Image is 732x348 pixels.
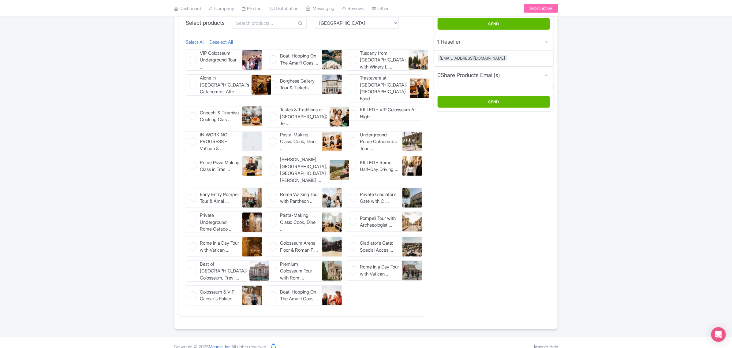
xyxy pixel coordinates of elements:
span: Pasta-Making Class: Cook, Dine & Drink Wine With A Local Chef [280,212,320,233]
a: Deselect All [209,39,233,46]
img: Gnocchi & Tiramisu Cooking Class in Rome with Unlimited Wine [242,106,262,126]
span: Rome Walking Tour with Pantheon & Trevi Fountain Underground [280,191,320,205]
img: Tastes & Traditions of Rome: Testaccio Food and Market Tour [330,107,349,127]
a: Subscription [524,4,558,13]
img: Early Entry Pompeii Tour & Amalfi Coast Day Trip from Rome [242,188,262,208]
input: Search products... [232,17,307,29]
div: Open Intercom Messenger [711,327,726,342]
h3: Select products [186,20,225,26]
img: Private Underground Rome Catacombs, Aqueducts & Appian Way [242,213,262,232]
img: Pompeii Tour with Archaeologist & Amalfi Coast Day Trip from Rome [402,212,422,231]
span: Trastevere at Sunset: Rome Food & Wine Tour [360,75,407,102]
span: Tastes & Traditions of Rome: Testaccio Food and Market Tour [280,106,327,127]
img: Premium Colosseum Tour with Roman Forum & Palatine Hill [322,261,342,281]
span: 0 [438,72,441,78]
img: product-bg-32101ccba3a89ccd3141e05e9153d52d.png [242,132,262,151]
span: Gladiator’s Gate: Special Access Colosseum Tour with Arena Floor [360,240,400,254]
span: Colosseum & VIP Caesar's Palace SUPER Sites Tour [200,289,240,302]
img: VIP Colosseum Underground Tour with Roman Forum & Palatine Hill [242,50,262,70]
span: Underground Rome Catacombs Tour with Aqueducts & Appian Way [360,131,400,152]
span: KILLED - Rome Half-Day Driving Tour with Aqueducts & Jewish Ghetto [360,159,400,173]
img: Rome Pizza Making Class in Trastevere [242,156,262,176]
span: Boat-Hopping On The Amalfi Coast: Day Trip from Rome [280,53,320,66]
img: Pasta-Making Class: Cook, Dine & Drink Wine With A Local Chef [322,213,342,232]
img: Tuscany from Rome with Winery Lunch & Medieval Towns [409,50,428,70]
span: Pope's Palace, Castel Gandolfo & Gardens by Train from Rome [280,156,327,184]
img: Best of Rome: Colosseum, Trevi Fountain & Pantheon Tour [249,261,269,281]
img: Boat-Hopping On The Amalfi Coast: Day Trip from Rome [322,286,342,305]
span: Alone in Rome's Catacombs: After-Hours Tour with Bone Crypt [200,75,249,95]
button: SEND [438,96,550,108]
h3: 1 Reseller [438,39,461,45]
img: Borghese Gallery Tour & Tickets: With Bernini, Caravaggio & Raphael [322,75,342,94]
span: Boat-Hopping On The Amalfi Coast: Day Trip from Rome [280,289,320,302]
span: Private Underground Rome Catacombs, Aqueducts & Appian Way [200,212,240,233]
img: Rome in a Day Tour with Vatican, Colosseum & Historic Center [242,237,262,257]
span: Rome Pizza Making Class in Trastevere [200,159,240,173]
span: Early Entry Pompeii Tour & Amalfi Coast Day Trip from Rome [200,191,240,205]
img: Rome in a Day Tour with Vatican, Colosseum & Historic Center [402,261,422,280]
span: Rome in a Day Tour with Vatican, Colosseum & Historic Center [200,240,240,254]
img: Colosseum & VIP Caesar's Palace SUPER Sites Tour [242,286,262,305]
img: Pasta-Making Class: Cook, Dine & Drink Wine With A Local Chef [322,132,342,151]
img: Pope's Palace, Castel Gandolfo & Gardens by Train from Rome [330,160,349,180]
span: Pompeii Tour with Archaeologist & Amalfi Coast Day Trip from Rome [360,215,400,229]
span: IN WORKING PROGRESS - Vatican & Papal Palace [200,131,240,152]
span: Rome in a Day Tour with Vatican, Colosseum & Historic Center [360,264,400,277]
span: Borghese Gallery Tour & Tickets: With Bernini, Caravaggio & Raphael [280,78,320,91]
img: Boat-Hopping On The Amalfi Coast: Day Trip from Rome [322,50,342,69]
img: Rome Walking Tour with Pantheon & Trevi Fountain Underground [322,188,342,208]
span: Tuscany from Rome with Winery Lunch & Medieval Towns [360,50,406,71]
span: Gnocchi & Tiramisu Cooking Class in Rome with Unlimited Wine [200,109,240,123]
img: Private Gladiator’s Gate with Colosseum Access & Arena Floor [402,188,422,208]
button: SEND [438,18,550,30]
div: [EMAIL_ADDRESS][DOMAIN_NAME] [438,55,507,61]
span: Best of Rome: Colosseum, Trevi Fountain & Pantheon Tour [200,261,247,282]
span: Colosseum Arena Floor & Roman Forum Express Tour [280,240,320,254]
img: Gladiator’s Gate: Special Access Colosseum Tour with Arena Floor [402,237,422,257]
span: Pasta-Making Class: Cook, Dine & Drink Wine With A Local Chef [280,131,320,152]
img: Underground Rome Catacombs Tour with Aqueducts & Appian Way [402,132,422,151]
h3: Share Products Email(s) [438,72,500,79]
span: VIP Colosseum Underground Tour with Roman Forum & Palatine Hill [200,50,240,71]
span: KILLED - VIP Colosseum At Night Tour With Underground & Arena Floor [360,106,420,120]
img: KILLED - Rome Half-Day Driving Tour with Aqueducts & Jewish Ghetto [402,156,422,176]
img: Alone in Rome's Catacombs: After-Hours Tour with Bone Crypt [252,75,271,95]
span: Private Gladiator’s Gate with Colosseum Access & Arena Floor [360,191,400,205]
img: Colosseum Arena Floor & Roman Forum Express Tour [322,237,342,257]
img: Trastevere at Sunset: Rome Food & Wine Tour [410,79,429,98]
span: Premium Colosseum Tour with Roman Forum & Palatine Hill [280,261,320,282]
a: Select All [186,39,204,46]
